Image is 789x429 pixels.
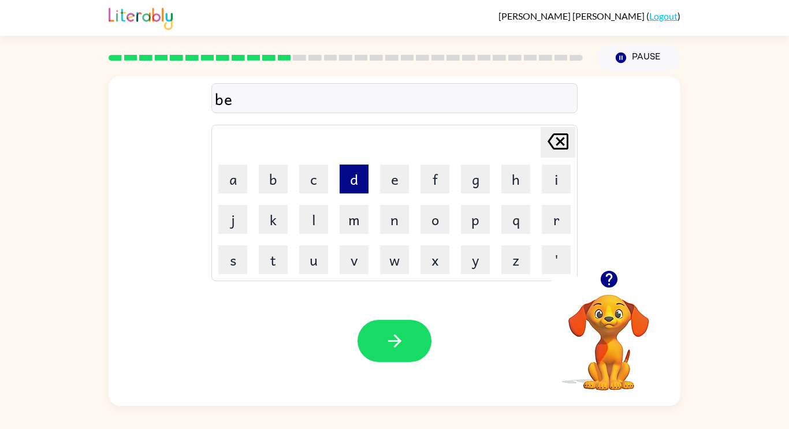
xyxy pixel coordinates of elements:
button: m [340,205,369,234]
button: n [380,205,409,234]
button: f [420,165,449,193]
button: a [218,165,247,193]
button: h [501,165,530,193]
button: d [340,165,369,193]
button: q [501,205,530,234]
button: g [461,165,490,193]
img: Literably [109,5,173,30]
button: x [420,245,449,274]
div: be [215,87,574,111]
button: v [340,245,369,274]
button: b [259,165,288,193]
button: y [461,245,490,274]
button: z [501,245,530,274]
button: t [259,245,288,274]
span: [PERSON_NAME] [PERSON_NAME] [498,10,646,21]
button: w [380,245,409,274]
button: e [380,165,409,193]
button: i [542,165,571,193]
button: p [461,205,490,234]
button: o [420,205,449,234]
button: u [299,245,328,274]
button: ' [542,245,571,274]
a: Logout [649,10,678,21]
button: j [218,205,247,234]
button: l [299,205,328,234]
button: s [218,245,247,274]
button: r [542,205,571,234]
button: k [259,205,288,234]
video: Your browser must support playing .mp4 files to use Literably. Please try using another browser. [551,277,667,392]
div: ( ) [498,10,680,21]
button: Pause [597,44,680,71]
button: c [299,165,328,193]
